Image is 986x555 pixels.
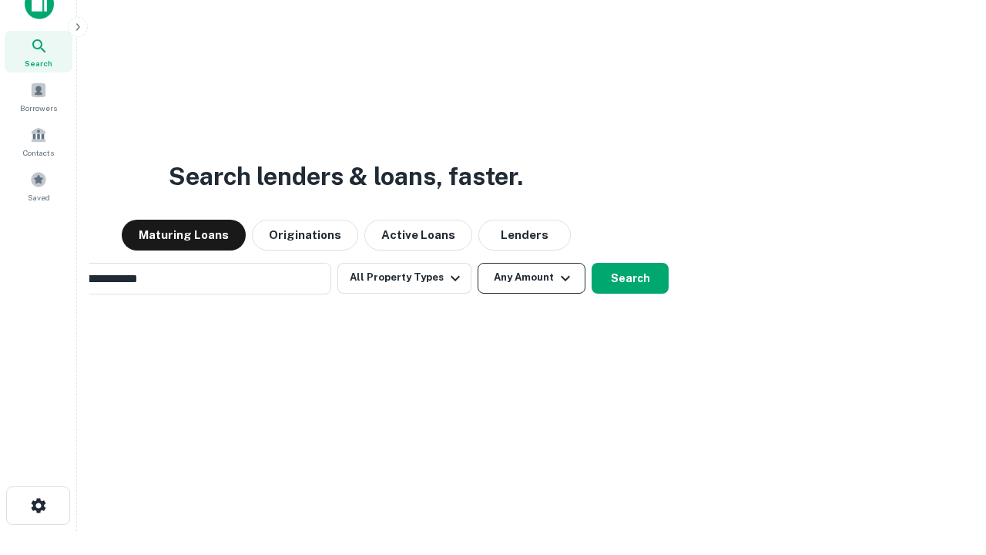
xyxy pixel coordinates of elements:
button: Originations [252,220,358,251]
button: Search [592,263,669,294]
button: Maturing Loans [122,220,246,251]
a: Search [5,31,72,72]
button: All Property Types [337,263,471,294]
span: Borrowers [20,102,57,114]
button: Active Loans [364,220,472,251]
button: Lenders [478,220,571,251]
button: Any Amount [478,263,585,294]
span: Search [25,57,52,69]
span: Saved [28,191,50,203]
h3: Search lenders & loans, faster. [169,158,523,195]
a: Saved [5,165,72,207]
a: Contacts [5,120,72,162]
a: Borrowers [5,76,72,117]
span: Contacts [23,146,54,159]
iframe: Chat Widget [909,432,986,506]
